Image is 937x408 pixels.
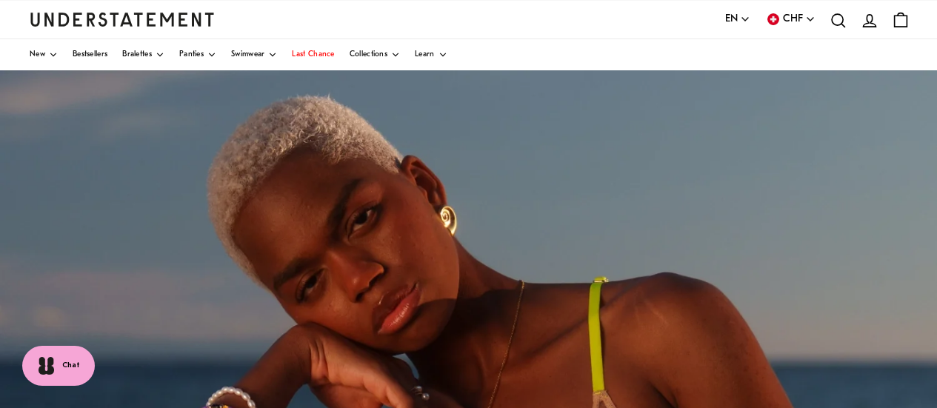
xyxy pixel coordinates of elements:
a: Collections [350,39,400,70]
span: New [30,51,45,58]
a: Swimwear [231,39,277,70]
span: Swimwear [231,51,264,58]
span: Bralettes [122,51,152,58]
a: Bestsellers [73,39,107,70]
a: Panties [179,39,216,70]
a: Bralettes [122,39,164,70]
button: CHF [765,11,816,27]
span: Bestsellers [73,51,107,58]
span: CHF [783,11,803,27]
a: Last Chance [292,39,334,70]
span: EN [725,11,738,27]
a: New [30,39,58,70]
button: Chat [22,346,95,386]
span: Chat [62,360,80,372]
span: Last Chance [292,51,334,58]
a: Learn [415,39,447,70]
span: Collections [350,51,387,58]
a: Understatement Homepage [30,13,215,26]
span: Learn [415,51,435,58]
button: EN [725,11,750,27]
span: Panties [179,51,204,58]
